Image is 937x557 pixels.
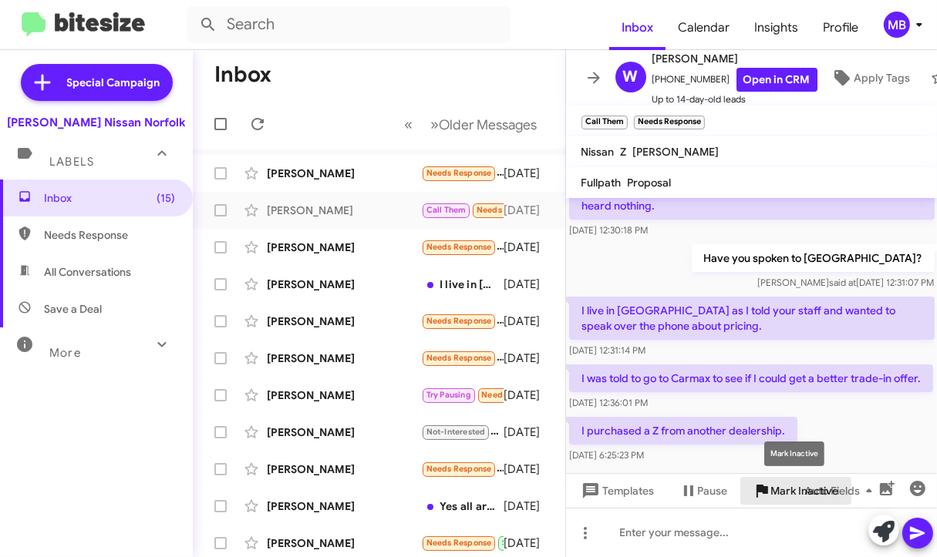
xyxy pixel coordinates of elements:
[396,109,423,140] button: Previous
[621,145,627,159] span: Z
[504,166,553,181] div: [DATE]
[267,277,421,292] div: [PERSON_NAME]
[421,534,504,552] div: Yes thanks so much I appreciate you all great job 👍
[566,477,667,505] button: Templates
[49,346,81,360] span: More
[504,388,553,403] div: [DATE]
[426,464,492,474] span: Needs Response
[421,423,504,441] div: I am looking at other options right now. Thanks for checking in
[817,64,923,92] button: Apply Tags
[804,477,878,505] span: Auto Fields
[504,351,553,366] div: [DATE]
[421,201,504,219] div: I purchased a Z from another dealership.
[426,390,471,400] span: Try Pausing
[187,6,511,43] input: Search
[44,301,102,317] span: Save a Deal
[421,386,504,404] div: I'm gonna hold off. I will reach back out when I'm ready.
[667,477,740,505] button: Pause
[426,242,492,252] span: Needs Response
[652,92,817,107] span: Up to 14-day-old leads
[267,166,421,181] div: [PERSON_NAME]
[267,203,421,218] div: [PERSON_NAME]
[504,424,553,440] div: [DATE]
[426,316,492,326] span: Needs Response
[44,190,175,206] span: Inbox
[267,314,421,329] div: [PERSON_NAME]
[267,498,421,514] div: [PERSON_NAME]
[214,62,271,87] h1: Inbox
[421,164,504,182] div: Can we do some of this ahead of time on the phone maybe or online to save time and heartbreak
[426,427,486,437] span: Not-Interested
[267,351,421,366] div: [PERSON_NAME]
[504,461,553,477] div: [DATE]
[569,297,935,340] p: I live in [GEOGRAPHIC_DATA] as I told your staff and wanted to speak over the phone about pricing.
[267,388,421,403] div: [PERSON_NAME]
[569,176,935,220] p: Hello [PERSON_NAME], I asked for someone to text or call me but heard nothing.
[421,238,504,256] div: I don’t wanna waste your time if there’s nothing in that realm.
[854,64,911,92] span: Apply Tags
[569,449,644,461] span: [DATE] 6:25:23 PM
[771,477,839,505] span: Mark Inactive
[581,116,628,129] small: Call Them
[421,498,504,514] div: Yes all are very nice and helpful. Just could not come to a meeting of the minds this go round. M...
[569,364,933,392] p: I was told to go to Carmax to see if I could get a better trade-in offer.
[44,264,131,280] span: All Conversations
[736,68,817,92] a: Open in CRM
[267,535,421,551] div: [PERSON_NAME]
[44,227,175,243] span: Needs Response
[652,68,817,92] span: [PHONE_NUMBER]
[396,109,547,140] nav: Page navigation example
[21,64,173,101] a: Special Campaign
[502,538,520,548] span: Sold
[426,168,492,178] span: Needs Response
[421,349,504,367] div: What are you offering
[792,477,891,505] button: Auto Fields
[623,65,639,89] span: W
[609,5,666,50] a: Inbox
[764,441,824,466] div: Mark Inactive
[871,12,920,38] button: MB
[504,314,553,329] div: [DATE]
[504,535,553,551] div: [DATE]
[421,277,504,292] div: I live in [GEOGRAPHIC_DATA].
[569,417,797,445] p: I purchased a Z from another dealership.
[49,155,94,169] span: Labels
[504,277,553,292] div: [DATE]
[634,116,705,129] small: Needs Response
[569,397,648,408] span: [DATE] 12:36:01 PM
[829,277,856,288] span: said at
[884,12,910,38] div: MB
[742,5,811,50] a: Insights
[431,115,440,134] span: »
[504,240,553,255] div: [DATE]
[421,460,504,478] div: Yes
[569,224,648,236] span: [DATE] 12:30:18 PM
[405,115,413,134] span: «
[811,5,871,50] a: Profile
[426,538,492,548] span: Needs Response
[652,49,817,68] span: [PERSON_NAME]
[504,203,553,218] div: [DATE]
[628,176,672,190] span: Proposal
[757,277,934,288] span: [PERSON_NAME] [DATE] 12:31:07 PM
[481,390,547,400] span: Needs Response
[666,5,742,50] a: Calendar
[440,116,538,133] span: Older Messages
[581,176,622,190] span: Fullpath
[633,145,720,159] span: [PERSON_NAME]
[422,109,547,140] button: Next
[504,498,553,514] div: [DATE]
[267,424,421,440] div: [PERSON_NAME]
[581,145,615,159] span: Nissan
[157,190,175,206] span: (15)
[740,477,851,505] button: Mark Inactive
[267,461,421,477] div: [PERSON_NAME]
[8,115,186,130] div: [PERSON_NAME] Nissan Norfolk
[691,244,934,272] p: Have you spoken to [GEOGRAPHIC_DATA]?
[67,75,160,90] span: Special Campaign
[477,205,542,215] span: Needs Response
